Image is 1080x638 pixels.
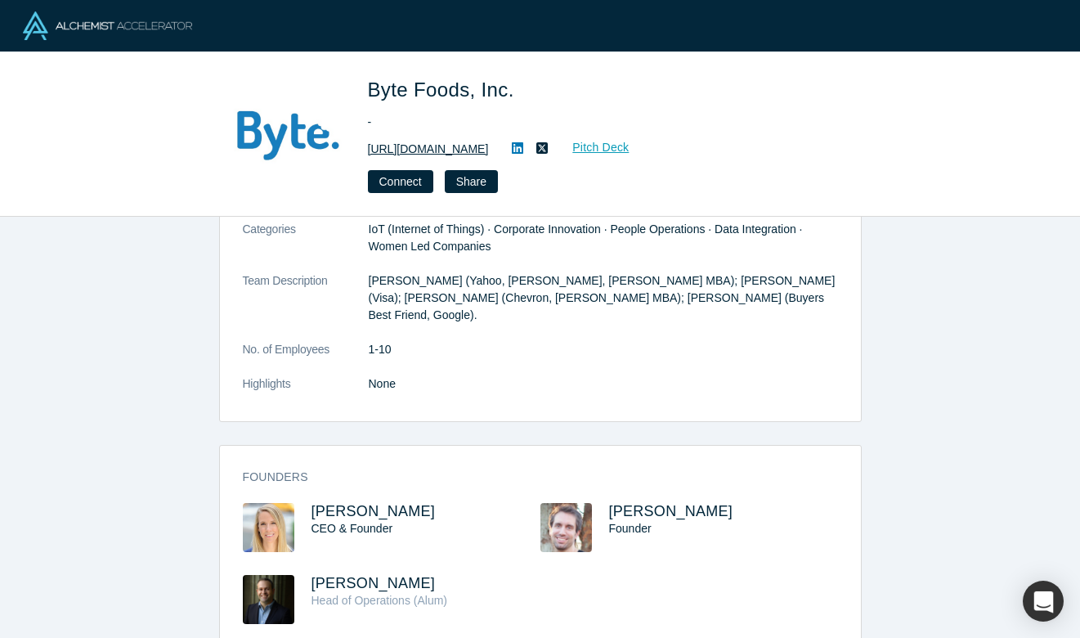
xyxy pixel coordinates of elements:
[369,375,838,393] p: None
[368,170,433,193] button: Connect
[609,522,652,535] span: Founder
[231,75,345,190] img: Byte Foods, Inc.'s Logo
[243,469,815,486] h3: Founders
[540,503,592,552] img: Lee Mokri's Profile Image
[368,141,489,158] a: [URL][DOMAIN_NAME]
[243,272,369,341] dt: Team Description
[243,575,294,624] img: Ben Purvis's Profile Image
[311,522,393,535] span: CEO & Founder
[311,575,436,591] a: [PERSON_NAME]
[368,114,826,131] div: -
[445,170,498,193] button: Share
[369,272,838,324] p: [PERSON_NAME] (Yahoo, [PERSON_NAME], [PERSON_NAME] MBA); [PERSON_NAME] (Visa); [PERSON_NAME] (Che...
[369,341,838,358] dd: 1-10
[311,503,436,519] a: [PERSON_NAME]
[369,222,803,253] span: IoT (Internet of Things) · Corporate Innovation · People Operations · Data Integration · Women Le...
[243,341,369,375] dt: No. of Employees
[554,138,630,157] a: Pitch Deck
[23,11,192,40] img: Alchemist Logo
[243,221,369,272] dt: Categories
[243,375,369,410] dt: Highlights
[243,503,294,552] img: Megan Mokri's Profile Image
[311,594,448,607] span: Head of Operations (Alum)
[368,79,520,101] span: Byte Foods, Inc.
[609,503,733,519] a: [PERSON_NAME]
